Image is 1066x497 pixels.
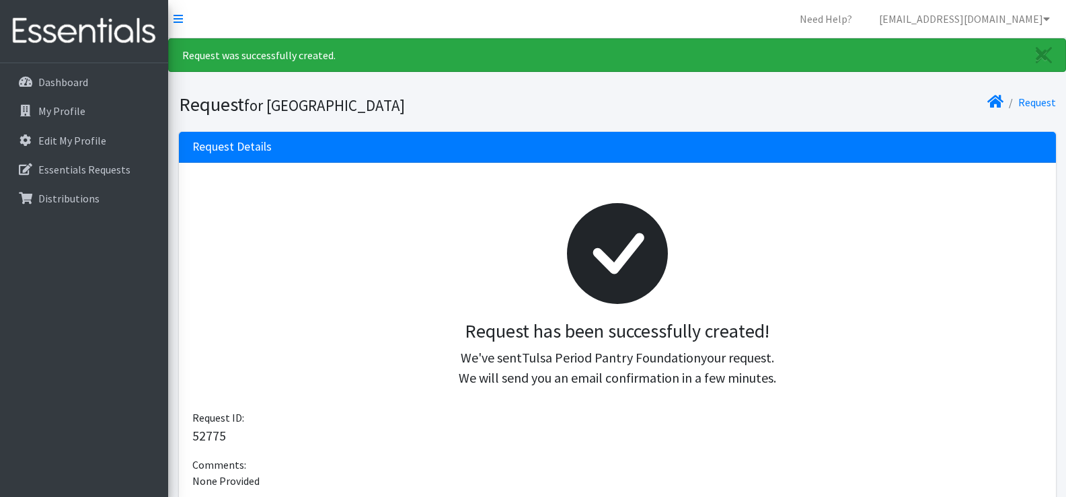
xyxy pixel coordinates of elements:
[5,127,163,154] a: Edit My Profile
[5,9,163,54] img: HumanEssentials
[192,458,246,471] span: Comments:
[38,75,88,89] p: Dashboard
[179,93,613,116] h1: Request
[1018,95,1056,109] a: Request
[203,320,1032,343] h3: Request has been successfully created!
[1022,39,1065,71] a: Close
[868,5,1061,32] a: [EMAIL_ADDRESS][DOMAIN_NAME]
[5,156,163,183] a: Essentials Requests
[789,5,863,32] a: Need Help?
[244,95,405,115] small: for [GEOGRAPHIC_DATA]
[192,426,1042,446] p: 52775
[522,349,701,366] span: Tulsa Period Pantry Foundation
[192,411,244,424] span: Request ID:
[5,69,163,95] a: Dashboard
[192,474,260,488] span: None Provided
[38,104,85,118] p: My Profile
[38,134,106,147] p: Edit My Profile
[38,192,100,205] p: Distributions
[192,140,272,154] h3: Request Details
[203,348,1032,388] p: We've sent your request. We will send you an email confirmation in a few minutes.
[5,98,163,124] a: My Profile
[168,38,1066,72] div: Request was successfully created.
[38,163,130,176] p: Essentials Requests
[5,185,163,212] a: Distributions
